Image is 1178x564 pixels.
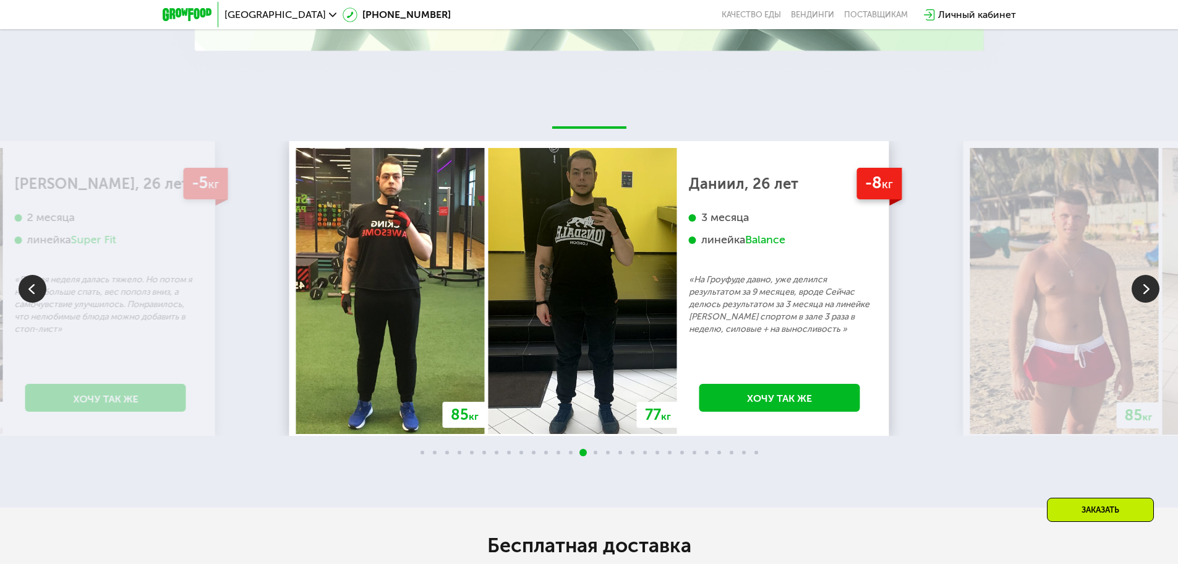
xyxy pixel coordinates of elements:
img: Slide right [1132,275,1159,303]
div: линейка [15,233,197,247]
div: 3 месяца [689,210,871,225]
a: Хочу так же [699,384,860,412]
a: Хочу так же [25,384,186,412]
div: Даниил, 26 лет [689,178,871,190]
div: Заказать [1047,498,1154,522]
span: кг [208,177,219,191]
img: Slide left [19,275,46,303]
span: кг [469,410,479,422]
p: «Первая неделя далась тяжело. Но потом я начала больше спать, вес пополз вниз, а самочувствие улу... [15,274,197,336]
a: Вендинги [791,10,834,20]
a: [PHONE_NUMBER] [343,7,451,22]
h2: Бесплатная доставка [243,533,936,558]
div: 2 месяца [15,210,197,225]
div: линейка [689,233,871,247]
span: [GEOGRAPHIC_DATA] [224,10,326,20]
span: кг [661,410,671,422]
div: 85 [1117,402,1161,428]
div: поставщикам [844,10,908,20]
div: 85 [443,402,487,428]
div: Balance [745,233,785,247]
div: -8 [856,168,902,199]
div: Личный кабинет [938,7,1016,22]
div: [PERSON_NAME], 26 лет [15,178,197,190]
div: Super Fit [71,233,116,247]
p: «На Гроуфуде давно, уже делился результатом за 9 месяцев, вроде Сейчас делюсь результатом за 3 ме... [689,274,871,336]
div: -5 [183,168,228,199]
div: 77 [637,402,679,428]
span: кг [882,177,893,191]
span: кг [1143,411,1153,423]
a: Качество еды [722,10,781,20]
